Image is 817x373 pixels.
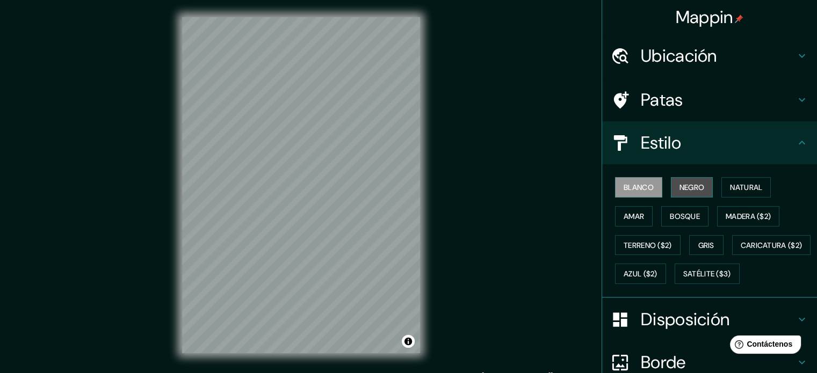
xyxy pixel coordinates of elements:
[721,177,771,198] button: Natural
[675,264,740,284] button: Satélite ($3)
[615,206,653,226] button: Amar
[602,34,817,77] div: Ubicación
[641,89,683,111] font: Patas
[717,206,779,226] button: Madera ($2)
[624,240,672,250] font: Terreno ($2)
[732,235,811,255] button: Caricatura ($2)
[182,17,420,353] canvas: Mapa
[615,264,666,284] button: Azul ($2)
[689,235,724,255] button: Gris
[730,182,762,192] font: Natural
[661,206,708,226] button: Bosque
[624,182,654,192] font: Blanco
[671,177,713,198] button: Negro
[698,240,714,250] font: Gris
[735,14,743,23] img: pin-icon.png
[683,269,731,279] font: Satélite ($3)
[641,308,729,331] font: Disposición
[676,6,733,28] font: Mappin
[721,331,805,361] iframe: Lanzador de widgets de ayuda
[602,78,817,121] div: Patas
[615,177,662,198] button: Blanco
[615,235,681,255] button: Terreno ($2)
[624,269,657,279] font: Azul ($2)
[402,335,415,348] button: Activar o desactivar atribución
[602,121,817,164] div: Estilo
[670,211,700,221] font: Bosque
[741,240,802,250] font: Caricatura ($2)
[641,45,717,67] font: Ubicación
[641,131,681,154] font: Estilo
[602,298,817,341] div: Disposición
[726,211,771,221] font: Madera ($2)
[624,211,644,221] font: Amar
[679,182,705,192] font: Negro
